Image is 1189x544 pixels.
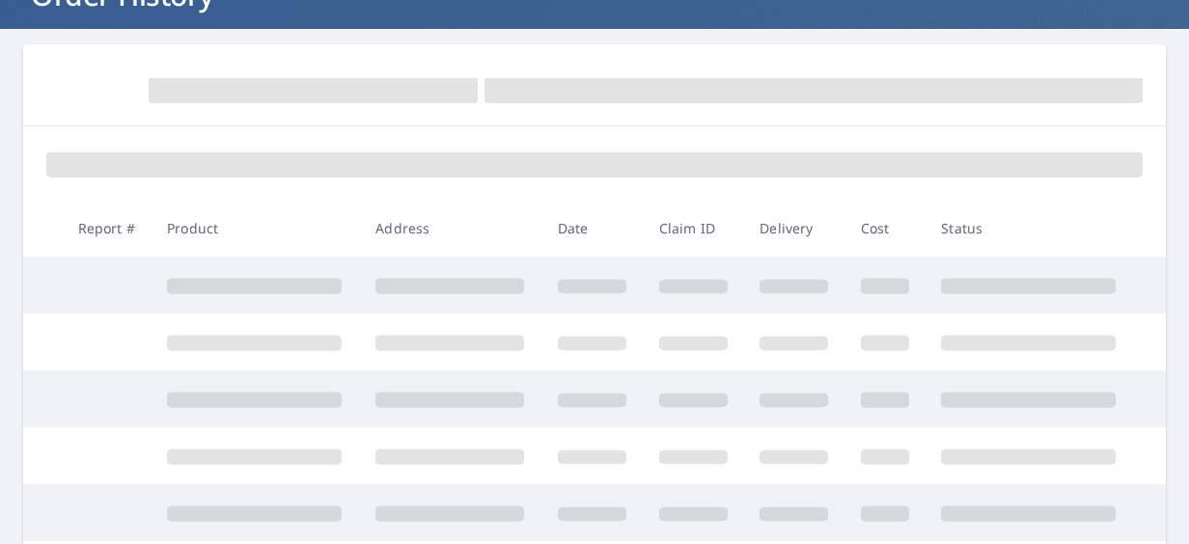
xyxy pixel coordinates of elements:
th: Cost [845,200,926,257]
th: Claim ID [644,200,745,257]
th: Status [926,200,1134,257]
th: Product [152,200,360,257]
th: Address [360,200,542,257]
th: Date [542,200,644,257]
th: Delivery [744,200,845,257]
th: Report # [63,200,152,257]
